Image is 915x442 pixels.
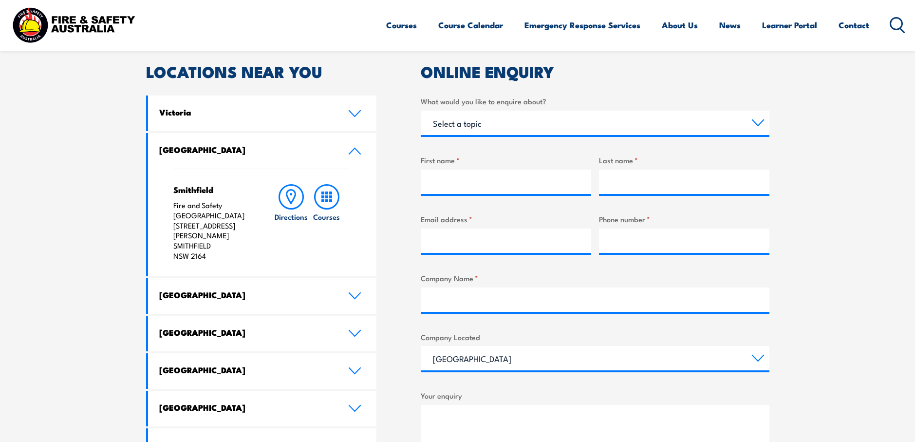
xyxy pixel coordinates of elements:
h2: ONLINE ENQUIRY [421,64,769,78]
label: Company Name [421,272,769,284]
h4: Victoria [159,107,334,117]
a: [GEOGRAPHIC_DATA] [148,278,377,314]
h2: LOCATIONS NEAR YOU [146,64,377,78]
a: Victoria [148,96,377,131]
a: [GEOGRAPHIC_DATA] [148,391,377,426]
h4: [GEOGRAPHIC_DATA] [159,289,334,300]
label: Email address [421,213,591,225]
a: [GEOGRAPHIC_DATA] [148,353,377,389]
a: Directions [274,184,309,261]
a: [GEOGRAPHIC_DATA] [148,133,377,169]
h4: [GEOGRAPHIC_DATA] [159,144,334,155]
label: Last name [599,154,769,166]
label: What would you like to enquire about? [421,96,769,107]
a: News [719,12,741,38]
h4: [GEOGRAPHIC_DATA] [159,327,334,338]
h6: Courses [313,211,340,222]
a: Emergency Response Services [524,12,640,38]
a: Courses [386,12,417,38]
a: About Us [662,12,698,38]
h6: Directions [275,211,308,222]
a: Learner Portal [762,12,817,38]
label: Company Located [421,331,769,343]
h4: Smithfield [173,184,255,195]
a: Courses [309,184,344,261]
a: [GEOGRAPHIC_DATA] [148,316,377,351]
p: Fire and Safety [GEOGRAPHIC_DATA] [STREET_ADDRESS][PERSON_NAME] SMITHFIELD NSW 2164 [173,200,255,261]
label: First name [421,154,591,166]
label: Phone number [599,213,769,225]
h4: [GEOGRAPHIC_DATA] [159,402,334,413]
a: Course Calendar [438,12,503,38]
label: Your enquiry [421,390,769,401]
a: Contact [839,12,869,38]
h4: [GEOGRAPHIC_DATA] [159,365,334,375]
